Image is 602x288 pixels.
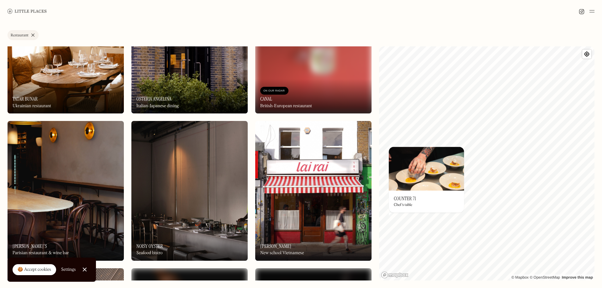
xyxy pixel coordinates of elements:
h3: Tatar Bunar [13,96,38,102]
div: British-European restaurant [260,103,312,109]
a: 🍪 Accept cookies [13,264,56,275]
h3: [PERSON_NAME] [260,243,291,249]
div: New school Vietnamese [260,250,304,256]
img: Marjorie's [8,121,124,260]
a: Lai RaiLai Rai[PERSON_NAME]New school Vietnamese [255,121,372,260]
a: Settings [61,263,76,277]
div: Seafood bistro [136,250,162,256]
div: 🍪 Accept cookies [18,267,51,273]
a: Restaurant [8,30,39,40]
img: Counter 71 [389,147,464,191]
div: Settings [61,267,76,272]
a: OpenStreetMap [530,275,560,280]
div: Italian-Japanese dining [136,103,179,109]
div: Chef's table [394,203,412,207]
a: Close Cookie Popup [78,263,91,276]
a: Mapbox [511,275,529,280]
div: On Our Radar [263,88,285,94]
div: Ukrainian restaurant [13,103,51,109]
div: Restaurant [11,34,29,37]
h3: Canal [260,96,272,102]
h3: Counter 71 [394,196,416,202]
h3: Noisy Oyster [136,243,163,249]
h3: Osteria Angelina [136,96,172,102]
a: Mapbox homepage [381,271,409,279]
canvas: Map [379,46,594,280]
a: Improve this map [562,275,593,280]
button: Find my location [582,50,591,59]
a: Marjorie'sMarjorie's[PERSON_NAME]'sParisian restaurant & wine bar [8,121,124,260]
img: Noisy Oyster [131,121,248,260]
div: Parisian restaurant & wine bar [13,250,69,256]
a: Counter 71Counter 71Counter 71Chef's table [389,147,464,212]
h3: [PERSON_NAME]'s [13,243,47,249]
img: Lai Rai [255,121,372,260]
a: Noisy OysterNoisy OysterNoisy OysterSeafood bistro [131,121,248,260]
